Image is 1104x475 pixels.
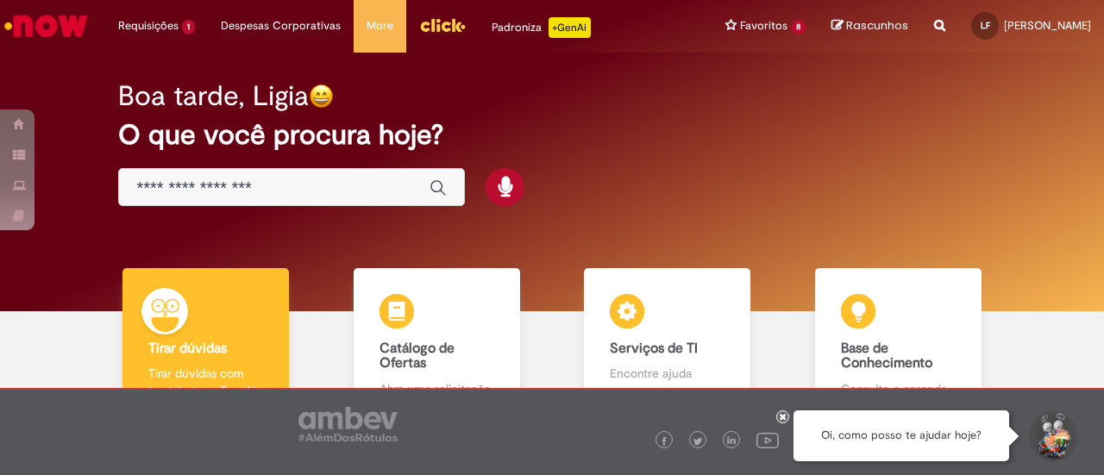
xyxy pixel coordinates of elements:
[549,17,591,38] p: +GenAi
[552,268,783,417] a: Serviços de TI Encontre ajuda
[367,17,393,34] span: More
[841,340,932,372] b: Base de Conhecimento
[1004,18,1091,33] span: [PERSON_NAME]
[610,340,698,357] b: Serviços de TI
[727,436,736,447] img: logo_footer_linkedin.png
[791,20,806,34] span: 8
[118,81,309,111] h2: Boa tarde, Ligia
[846,17,908,34] span: Rascunhos
[419,12,466,38] img: click_logo_yellow_360x200.png
[322,268,553,417] a: Catálogo de Ofertas Abra uma solicitação
[492,17,591,38] div: Padroniza
[182,20,195,34] span: 1
[118,120,985,150] h2: O que você procura hoje?
[756,428,779,451] img: logo_footer_youtube.png
[379,380,494,397] p: Abra uma solicitação
[298,407,398,441] img: logo_footer_ambev_rotulo_gray.png
[740,17,787,34] span: Favoritos
[841,380,956,397] p: Consulte e aprenda
[148,340,227,357] b: Tirar dúvidas
[379,340,455,372] b: Catálogo de Ofertas
[221,17,341,34] span: Despesas Corporativas
[783,268,1014,417] a: Base de Conhecimento Consulte e aprenda
[148,365,263,399] p: Tirar dúvidas com Lupi Assist e Gen Ai
[2,9,91,43] img: ServiceNow
[118,17,179,34] span: Requisições
[309,84,334,109] img: happy-face.png
[1026,410,1078,462] button: Iniciar Conversa de Suporte
[981,20,990,31] span: LF
[660,437,668,446] img: logo_footer_facebook.png
[91,268,322,417] a: Tirar dúvidas Tirar dúvidas com Lupi Assist e Gen Ai
[610,365,724,382] p: Encontre ajuda
[793,410,1009,461] div: Oi, como posso te ajudar hoje?
[693,437,702,446] img: logo_footer_twitter.png
[831,18,908,34] a: Rascunhos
